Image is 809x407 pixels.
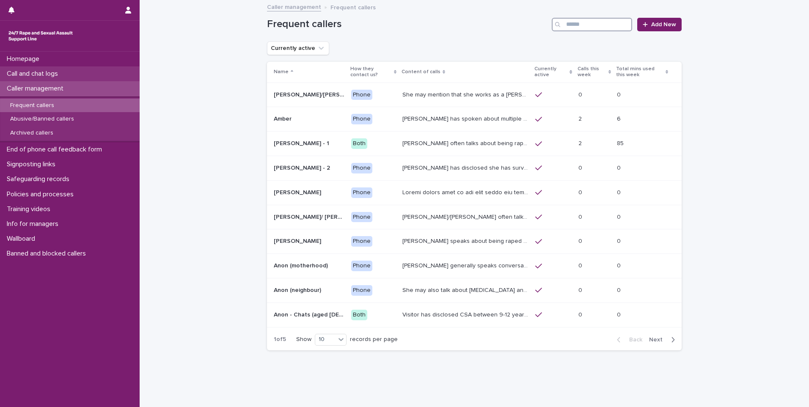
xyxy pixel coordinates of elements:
[578,90,584,99] p: 0
[402,138,530,147] p: Amy often talks about being raped a night before or 2 weeks ago or a month ago. She also makes re...
[578,64,606,80] p: Calls this week
[267,302,682,327] tr: Anon - Chats (aged [DEMOGRAPHIC_DATA])Anon - Chats (aged [DEMOGRAPHIC_DATA]) BothVisitor has disc...
[351,90,372,100] div: Phone
[3,115,81,123] p: Abusive/Banned callers
[274,67,289,77] p: Name
[3,146,109,154] p: End of phone call feedback form
[578,236,584,245] p: 0
[351,212,372,223] div: Phone
[7,27,74,44] img: rhQMoQhaT3yELyF149Cw
[402,67,440,77] p: Content of calls
[267,156,682,180] tr: [PERSON_NAME] - 2[PERSON_NAME] - 2 Phone[PERSON_NAME] has disclosed she has survived two rapes, o...
[351,114,372,124] div: Phone
[3,85,70,93] p: Caller management
[267,18,548,30] h1: Frequent callers
[350,336,398,343] p: records per page
[3,175,76,183] p: Safeguarding records
[267,329,293,350] p: 1 of 5
[3,235,42,243] p: Wallboard
[616,64,663,80] p: Total mins used this week
[3,129,60,137] p: Archived callers
[617,138,625,147] p: 85
[274,236,323,245] p: [PERSON_NAME]
[3,55,46,63] p: Homepage
[3,102,61,109] p: Frequent callers
[402,261,530,269] p: Caller generally speaks conversationally about many different things in her life and rarely speak...
[624,337,642,343] span: Back
[534,64,567,80] p: Currently active
[617,261,622,269] p: 0
[578,261,584,269] p: 0
[315,335,336,344] div: 10
[3,190,80,198] p: Policies and processes
[274,163,332,172] p: [PERSON_NAME] - 2
[274,90,346,99] p: Abbie/Emily (Anon/'I don't know'/'I can't remember')
[3,220,65,228] p: Info for managers
[330,2,376,11] p: Frequent callers
[578,138,583,147] p: 2
[351,261,372,271] div: Phone
[3,250,93,258] p: Banned and blocked callers
[274,138,331,147] p: [PERSON_NAME] - 1
[267,107,682,132] tr: AmberAmber Phone[PERSON_NAME] has spoken about multiple experiences of [MEDICAL_DATA]. [PERSON_NA...
[274,261,330,269] p: Anon (motherhood)
[617,310,622,319] p: 0
[402,310,530,319] p: Visitor has disclosed CSA between 9-12 years of age involving brother in law who lifted them out ...
[351,163,372,173] div: Phone
[578,114,583,123] p: 2
[578,187,584,196] p: 0
[578,310,584,319] p: 0
[402,236,530,245] p: Caller speaks about being raped and abused by the police and her ex-husband of 20 years. She has ...
[617,163,622,172] p: 0
[267,278,682,302] tr: Anon (neighbour)Anon (neighbour) PhoneShe may also talk about [MEDICAL_DATA] and about currently ...
[617,236,622,245] p: 0
[649,337,668,343] span: Next
[402,114,530,123] p: Amber has spoken about multiple experiences of sexual abuse. Amber told us she is now 18 (as of 0...
[610,336,646,344] button: Back
[617,90,622,99] p: 0
[351,187,372,198] div: Phone
[267,41,329,55] button: Currently active
[274,212,346,221] p: [PERSON_NAME]/ [PERSON_NAME]
[402,285,530,294] p: She may also talk about child sexual abuse and about currently being physically disabled. She has...
[578,163,584,172] p: 0
[274,187,323,196] p: [PERSON_NAME]
[578,285,584,294] p: 0
[351,138,367,149] div: Both
[578,212,584,221] p: 0
[296,336,311,343] p: Show
[267,205,682,229] tr: [PERSON_NAME]/ [PERSON_NAME][PERSON_NAME]/ [PERSON_NAME] Phone[PERSON_NAME]/[PERSON_NAME] often t...
[646,336,682,344] button: Next
[267,82,682,107] tr: [PERSON_NAME]/[PERSON_NAME] (Anon/'I don't know'/'I can't remember')[PERSON_NAME]/[PERSON_NAME] (...
[3,205,57,213] p: Training videos
[617,212,622,221] p: 0
[402,187,530,196] p: Andrew shared that he has been raped and beaten by a group of men in or near his home twice withi...
[274,285,323,294] p: Anon (neighbour)
[274,310,346,319] p: Anon - Chats (aged 16 -17)
[267,132,682,156] tr: [PERSON_NAME] - 1[PERSON_NAME] - 1 Both[PERSON_NAME] often talks about being raped a night before...
[617,285,622,294] p: 0
[402,163,530,172] p: Amy has disclosed she has survived two rapes, one in the UK and the other in Australia in 2013. S...
[267,229,682,254] tr: [PERSON_NAME][PERSON_NAME] Phone[PERSON_NAME] speaks about being raped and abused by the police a...
[617,187,622,196] p: 0
[402,90,530,99] p: She may mention that she works as a Nanny, looking after two children. Abbie / Emily has let us k...
[274,114,293,123] p: Amber
[351,285,372,296] div: Phone
[3,160,62,168] p: Signposting links
[617,114,622,123] p: 6
[351,236,372,247] div: Phone
[267,254,682,278] tr: Anon (motherhood)Anon (motherhood) Phone[PERSON_NAME] generally speaks conversationally about man...
[267,180,682,205] tr: [PERSON_NAME][PERSON_NAME] PhoneLoremi dolors amet co adi elit seddo eiu tempor in u labor et dol...
[3,70,65,78] p: Call and chat logs
[350,64,392,80] p: How they contact us?
[651,22,676,27] span: Add New
[402,212,530,221] p: Anna/Emma often talks about being raped at gunpoint at the age of 13/14 by her ex-partner, aged 1...
[637,18,682,31] a: Add New
[351,310,367,320] div: Both
[552,18,632,31] input: Search
[267,2,321,11] a: Caller management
